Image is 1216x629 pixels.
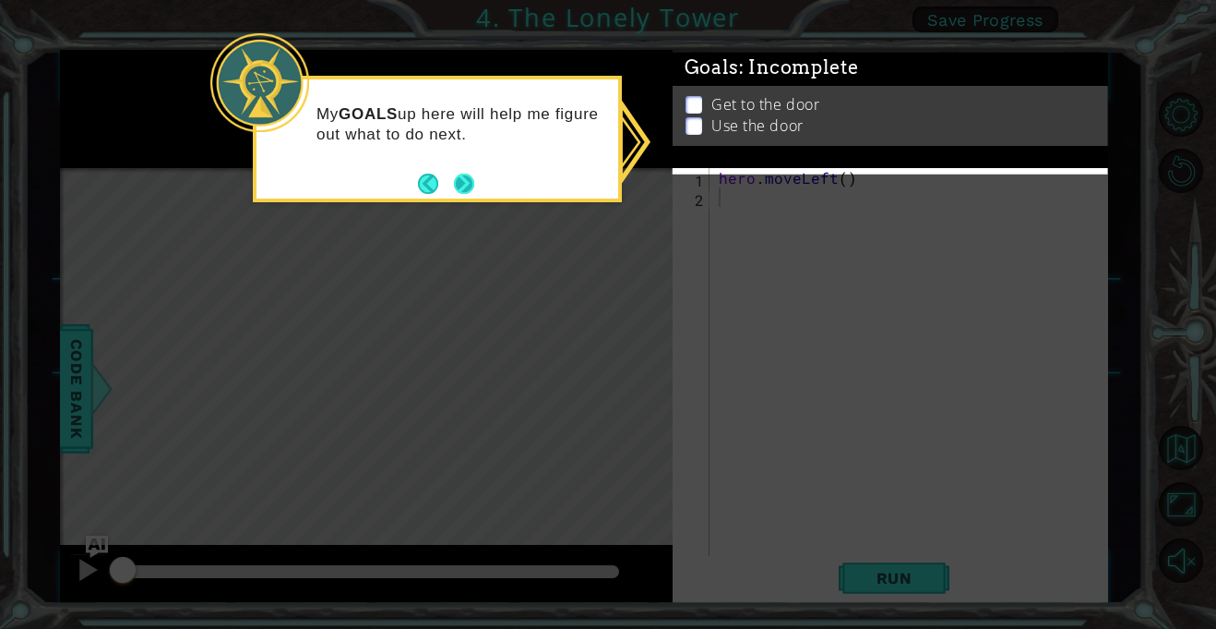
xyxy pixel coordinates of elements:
span: Goals [685,48,859,71]
strong: GOALS [339,105,398,123]
button: Back [418,174,454,194]
p: My up here will help me figure out what to do next. [316,104,605,145]
button: Next [449,169,478,198]
div: 1 [676,171,709,190]
p: Use the door [711,107,804,127]
span: : Incomplete [739,48,858,70]
p: Get to the door [711,86,819,106]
